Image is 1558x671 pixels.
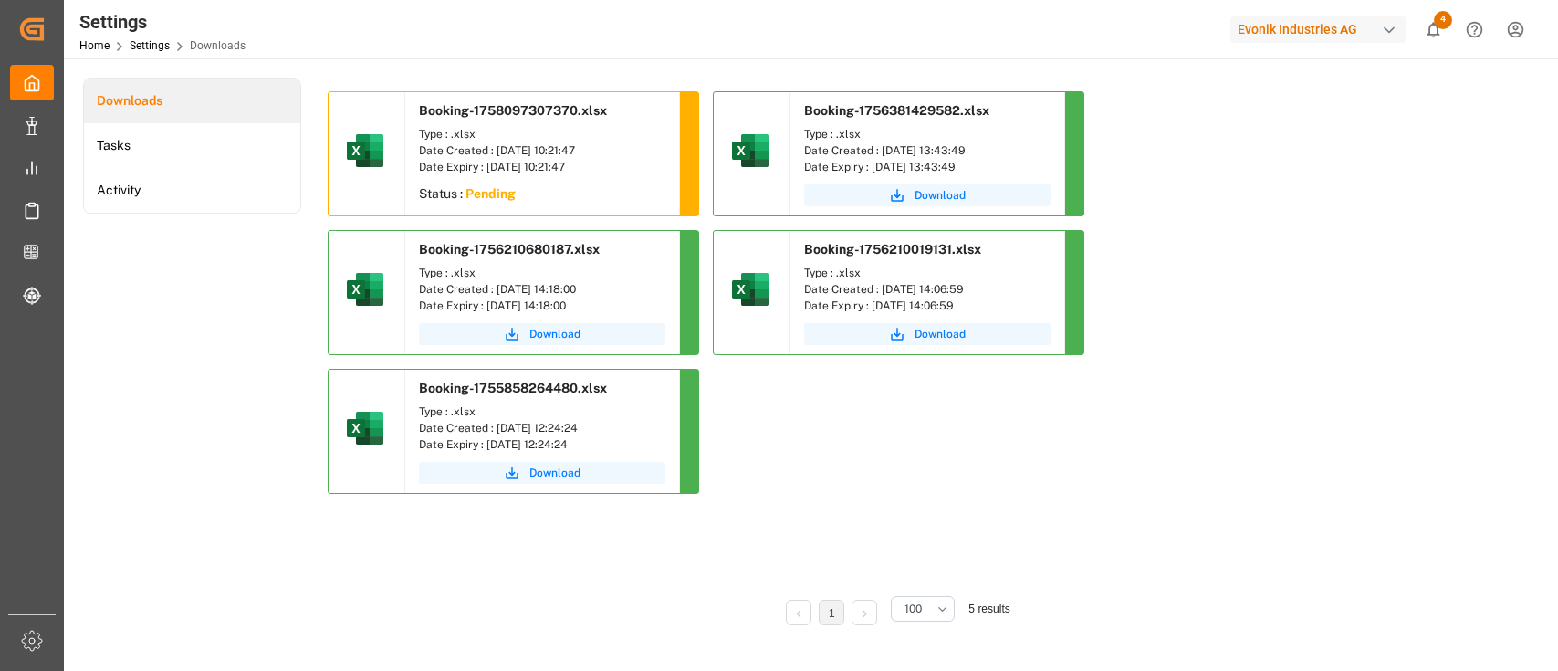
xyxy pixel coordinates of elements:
[419,436,665,453] div: Date Expiry : [DATE] 12:24:24
[419,242,600,257] span: Booking-1756210680187.xlsx
[728,129,772,173] img: microsoft-excel-2019--v1.png
[1413,9,1454,50] button: show 4 new notifications
[1230,12,1413,47] button: Evonik Industries AG
[343,267,387,311] img: microsoft-excel-2019--v1.png
[343,406,387,450] img: microsoft-excel-2019--v1.png
[804,142,1051,159] div: Date Created : [DATE] 13:43:49
[1454,9,1495,50] button: Help Center
[804,126,1051,142] div: Type : .xlsx
[405,180,679,213] div: Status :
[130,39,170,52] a: Settings
[968,603,1009,615] span: 5 results
[419,462,665,484] button: Download
[84,168,300,213] a: Activity
[786,600,811,625] li: Previous Page
[915,326,966,342] span: Download
[84,123,300,168] a: Tasks
[819,600,844,625] li: 1
[804,184,1051,206] button: Download
[343,129,387,173] img: microsoft-excel-2019--v1.png
[79,8,246,36] div: Settings
[804,323,1051,345] button: Download
[419,381,607,395] span: Booking-1755858264480.xlsx
[804,103,989,118] span: Booking-1756381429582.xlsx
[852,600,877,625] li: Next Page
[804,298,1051,314] div: Date Expiry : [DATE] 14:06:59
[1230,16,1406,43] div: Evonik Industries AG
[804,265,1051,281] div: Type : .xlsx
[728,267,772,311] img: microsoft-excel-2019--v1.png
[419,265,665,281] div: Type : .xlsx
[419,159,665,175] div: Date Expiry : [DATE] 10:21:47
[829,607,835,620] a: 1
[804,159,1051,175] div: Date Expiry : [DATE] 13:43:49
[891,596,955,622] button: open menu
[1434,11,1452,29] span: 4
[419,103,607,118] span: Booking-1758097307370.xlsx
[84,79,300,123] a: Downloads
[419,420,665,436] div: Date Created : [DATE] 12:24:24
[904,601,922,617] span: 100
[804,242,981,257] span: Booking-1756210019131.xlsx
[419,404,665,420] div: Type : .xlsx
[79,39,110,52] a: Home
[419,281,665,298] div: Date Created : [DATE] 14:18:00
[419,323,665,345] button: Download
[529,465,580,481] span: Download
[529,326,580,342] span: Download
[915,187,966,204] span: Download
[419,142,665,159] div: Date Created : [DATE] 10:21:47
[804,281,1051,298] div: Date Created : [DATE] 14:06:59
[419,126,665,142] div: Type : .xlsx
[419,298,665,314] div: Date Expiry : [DATE] 14:18:00
[465,186,516,201] sapn: Pending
